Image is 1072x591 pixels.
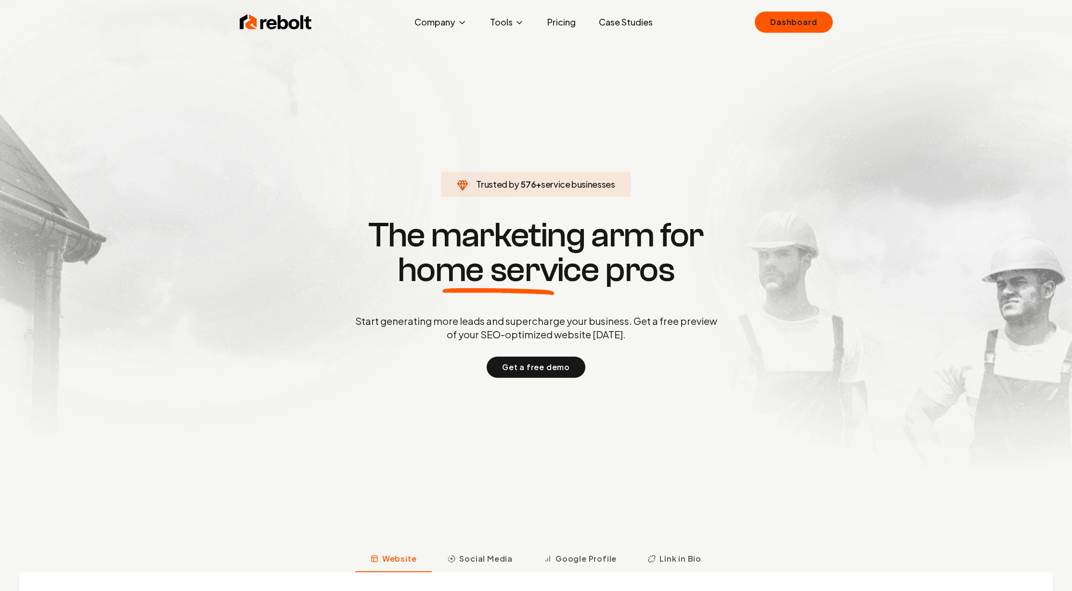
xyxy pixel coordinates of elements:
[382,553,417,565] span: Website
[432,547,528,572] button: Social Media
[305,218,767,287] h1: The marketing arm for pros
[659,553,701,565] span: Link in Bio
[591,13,660,32] a: Case Studies
[353,314,719,341] p: Start generating more leads and supercharge your business. Get a free preview of your SEO-optimiz...
[240,13,312,32] img: Rebolt Logo
[398,253,599,287] span: home service
[540,13,583,32] a: Pricing
[541,179,615,190] span: service businesses
[482,13,532,32] button: Tools
[487,357,585,378] button: Get a free demo
[528,547,632,572] button: Google Profile
[355,547,432,572] button: Website
[536,179,541,190] span: +
[520,178,536,191] span: 576
[476,179,519,190] span: Trusted by
[555,553,617,565] span: Google Profile
[632,547,717,572] button: Link in Bio
[459,553,513,565] span: Social Media
[755,12,832,33] a: Dashboard
[407,13,475,32] button: Company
